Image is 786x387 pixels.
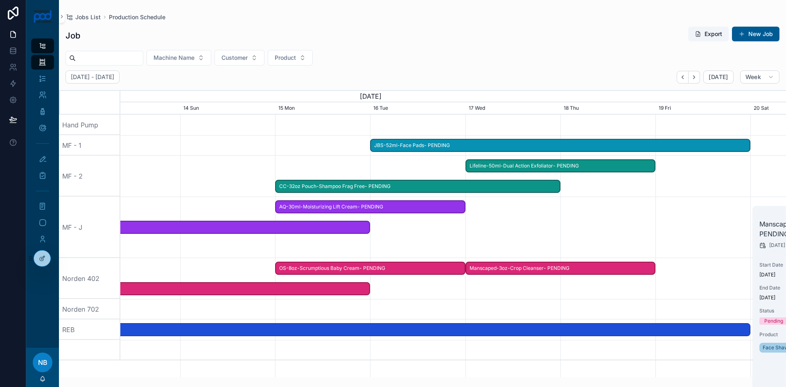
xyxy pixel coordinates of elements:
[745,73,761,81] span: Week
[655,102,750,115] div: 19 Fri
[560,102,655,115] div: 18 Thu
[71,73,114,81] h2: [DATE] - [DATE]
[370,139,750,152] div: JBS-52ml-Face Pads- PENDING
[215,50,264,66] button: Select Button
[268,50,313,66] button: Select Button
[59,197,120,258] div: MF - J
[154,54,194,62] span: Machine Name
[276,262,465,275] span: OS-8oz-Scrumptious Baby Cream- PENDING
[465,262,656,275] div: Manscaped-3oz-Crop Cleanser- PENDING
[276,180,560,193] span: CC-32oz Pouch-Shampoo Frag Free- PENDING
[109,13,165,21] a: Production Schedule
[33,10,52,23] img: App logo
[275,54,296,62] span: Product
[764,317,783,325] div: Pending
[59,156,120,197] div: MF - 2
[38,358,47,367] span: NB
[703,70,733,84] button: [DATE]
[465,102,560,115] div: 17 Wed
[732,27,779,41] button: New Job
[65,30,80,41] h1: Job
[466,262,655,275] span: Manscaped-3oz-Crop Cleanser- PENDING
[276,200,465,214] span: AQ-30ml-Moisturizing Lift Cream- PENDING
[688,27,729,41] button: Export
[466,159,655,173] span: Lifeline-50ml-Dual Action Exfoliator- PENDING
[275,180,560,193] div: CC-32oz Pouch-Shampoo Frag Free- PENDING
[59,258,120,299] div: Norden 402
[180,102,275,115] div: 14 Sun
[75,13,101,21] span: Jobs List
[740,70,779,84] button: Week
[59,115,120,135] div: Hand Pump
[371,139,750,152] span: JBS-52ml-Face Pads- PENDING
[275,262,465,275] div: OS-8oz-Scrumptious Baby Cream- PENDING
[59,135,120,156] div: MF - 1
[769,242,785,249] span: [DATE]
[709,73,728,81] span: [DATE]
[275,200,465,214] div: AQ-30ml-Moisturizing Lift Cream- PENDING
[370,102,465,115] div: 16 Tue
[275,102,370,115] div: 15 Mon
[26,33,59,348] div: scrollable content
[59,319,120,340] div: REB
[147,50,211,66] button: Select Button
[85,102,180,115] div: 13 Sat
[65,13,101,21] a: Jobs List
[59,299,120,319] div: Norden 702
[221,54,248,62] span: Customer
[465,159,656,173] div: Lifeline-50ml-Dual Action Exfoliator- PENDING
